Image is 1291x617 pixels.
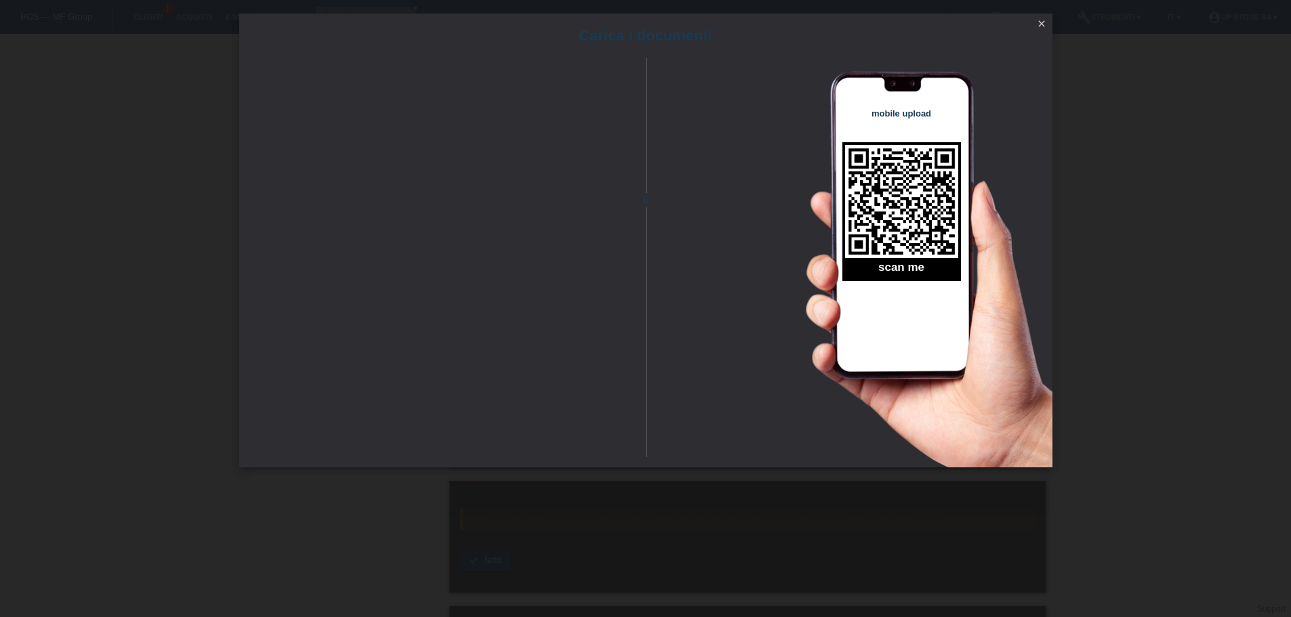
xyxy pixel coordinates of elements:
[842,108,961,119] h4: mobile upload
[842,261,961,281] h2: scan me
[1033,17,1050,33] a: close
[260,91,622,430] iframe: Upload
[1036,18,1047,29] i: close
[239,27,1052,44] h1: Carica i documenti
[622,193,670,207] span: o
